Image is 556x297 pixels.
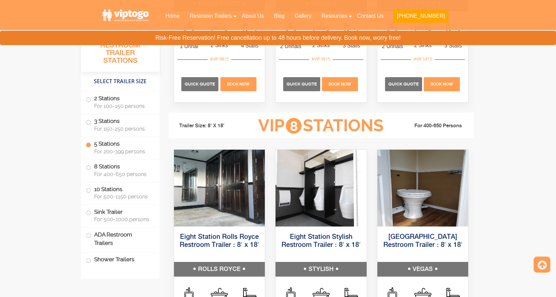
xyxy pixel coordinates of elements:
[208,55,231,63] div: #VIP R815
[227,82,250,87] span: Book Now
[377,150,469,227] img: An image of 8 station shower outside view
[377,42,408,50] span: 2 Urinals
[393,9,448,23] button: [PHONE_NUMBER]
[181,81,219,87] a: Quick Quote
[275,150,367,227] img: An image of 8 station shower outside view
[411,55,434,63] div: #VIP S815
[287,82,317,87] span: Quick Quote
[180,234,259,249] a: Eight Station Rolls Royce Restroom Trailer : 8′ x 18′
[430,82,453,87] span: Book Now
[185,82,215,87] span: Quick Quote
[321,81,359,87] a: Book Now
[94,193,152,200] span: For 500-1150 persons
[173,116,248,136] li: Trailer Size: 8' X 18'
[86,205,155,226] label: Sink Trailer
[394,122,469,130] li: For 400-650 Persons
[269,9,290,23] a: Blog
[317,9,352,23] a: Resources
[185,9,237,23] a: Restroom Trailers
[423,81,461,87] a: Book Now
[388,82,419,87] span: Quick Quote
[174,42,204,50] span: 1 Urinal
[275,262,367,277] h5: STYLISH
[86,182,155,203] label: 10 Stations
[352,9,388,23] a: Contact Us
[174,150,265,227] img: An image of 8 station shower outside view
[204,41,234,49] span: 2 Sinks
[286,118,302,134] span: 8
[94,148,152,155] span: For 200-399 persons
[309,55,333,63] div: #VIP V815
[248,117,394,135] h3: VIP Stations
[306,41,336,49] span: 2 Sinks
[94,126,152,132] span: For 150-250 persons
[94,103,152,109] span: For 100-150 persons
[86,253,155,267] label: Shower Trailers
[81,32,160,72] h3: All Portable Restroom Trailer Stations
[385,81,423,87] a: Quick Quote
[86,137,155,158] label: 5 Stations
[94,216,152,222] span: For 500-1000 persons
[86,114,155,135] label: 3 Stations
[86,92,155,112] label: 2 Stations
[329,82,351,87] span: Book Now
[377,262,469,277] h5: VEGAS
[219,81,257,87] a: Book Now
[160,9,185,23] a: Home
[282,234,361,249] a: Eight Station Stylish Restroom Trailer : 8′ x 18′
[408,41,438,49] span: 2 Sinks
[234,42,265,50] span: 4 Stalls
[275,42,306,50] span: 2 Urinals
[174,262,265,277] h5: ROLLS ROYCE
[237,9,269,23] a: About Us
[86,228,155,250] label: ADA Restroom Trailers
[283,81,321,87] a: Quick Quote
[383,234,462,249] a: [GEOGRAPHIC_DATA] Restroom Trailer : 8′ x 18′
[94,171,152,177] span: For 400-650 persons
[86,160,155,180] label: 8 Stations
[336,42,367,50] span: 3 Stalls
[290,9,317,23] a: Gallery
[81,75,160,88] h4: Select Trailer Size
[388,9,453,27] a: [PHONE_NUMBER]
[438,42,469,50] span: 3 Stalls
